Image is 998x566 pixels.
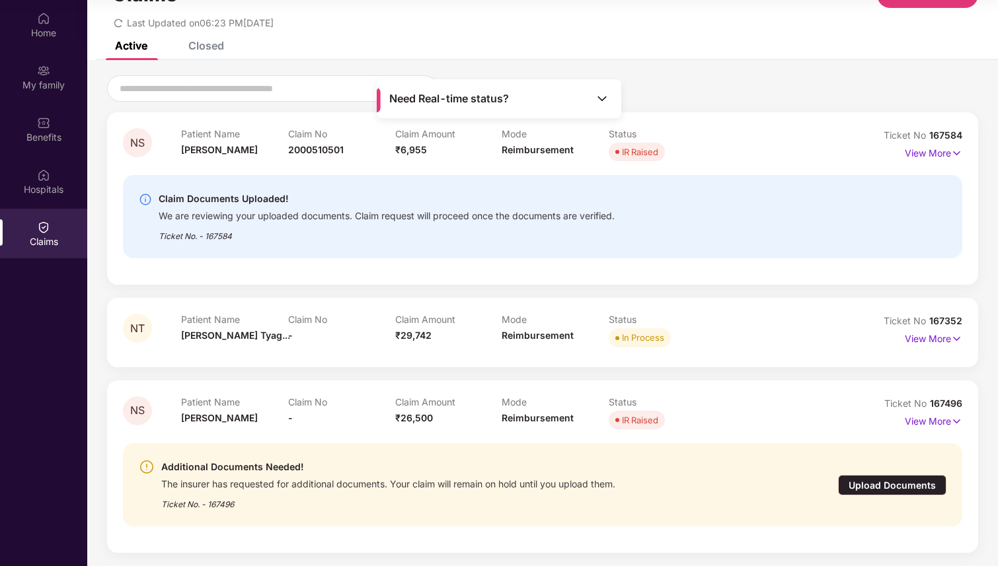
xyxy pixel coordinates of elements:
div: IR Raised [622,413,658,427]
img: svg+xml;base64,PHN2ZyB3aWR0aD0iMjAiIGhlaWdodD0iMjAiIHZpZXdCb3g9IjAgMCAyMCAyMCIgZmlsbD0ibm9uZSIgeG... [37,64,50,77]
img: svg+xml;base64,PHN2ZyBpZD0iQmVuZWZpdHMiIHhtbG5zPSJodHRwOi8vd3d3LnczLm9yZy8yMDAwL3N2ZyIgd2lkdGg9Ij... [37,116,50,129]
div: In Process [622,331,664,344]
span: [PERSON_NAME] [181,144,258,155]
p: Patient Name [181,396,288,407]
span: - [288,412,293,423]
p: Status [609,396,716,407]
p: View More [905,328,962,346]
p: Mode [502,396,609,407]
p: View More [905,411,962,429]
img: svg+xml;base64,PHN2ZyB4bWxucz0iaHR0cDovL3d3dy53My5vcmcvMjAwMC9zdmciIHdpZHRoPSIxNyIgaGVpZ2h0PSIxNy... [951,146,962,160]
span: 167496 [930,398,962,409]
span: Need Real-time status? [389,92,509,106]
p: Patient Name [181,314,288,325]
div: Ticket No. - 167496 [161,490,615,511]
span: ₹26,500 [395,412,433,423]
img: svg+xml;base64,PHN2ZyBpZD0iQ2xhaW0iIHhtbG5zPSJodHRwOi8vd3d3LnczLm9yZy8yMDAwL3N2ZyIgd2lkdGg9IjIwIi... [37,221,50,234]
p: Patient Name [181,128,288,139]
span: redo [114,17,123,28]
p: Claim Amount [395,314,502,325]
span: Ticket No [884,315,929,326]
div: The insurer has requested for additional documents. Your claim will remain on hold until you uplo... [161,475,615,490]
img: svg+xml;base64,PHN2ZyB4bWxucz0iaHR0cDovL3d3dy53My5vcmcvMjAwMC9zdmciIHdpZHRoPSIxNyIgaGVpZ2h0PSIxNy... [951,414,962,429]
span: 2000510501 [288,144,344,155]
span: [PERSON_NAME] Tyag... [181,330,290,341]
span: 167584 [929,129,962,141]
span: NS [130,405,145,416]
span: 167352 [929,315,962,326]
p: Claim No [288,314,395,325]
span: Ticket No [884,398,930,409]
img: svg+xml;base64,PHN2ZyBpZD0iSW5mby0yMHgyMCIgeG1sbnM9Imh0dHA6Ly93d3cudzMub3JnLzIwMDAvc3ZnIiB3aWR0aD... [139,193,152,206]
img: svg+xml;base64,PHN2ZyBpZD0iV2FybmluZ18tXzI0eDI0IiBkYXRhLW5hbWU9Ildhcm5pbmcgLSAyNHgyNCIgeG1sbnM9Im... [139,459,155,475]
p: Claim No [288,396,395,407]
p: Claim Amount [395,128,502,139]
p: Claim Amount [395,396,502,407]
span: ₹29,742 [395,330,432,341]
div: IR Raised [622,145,658,159]
span: Reimbursement [502,330,574,341]
span: Last Updated on 06:23 PM[DATE] [127,17,274,28]
span: Reimbursement [502,412,574,423]
p: Mode [502,314,609,325]
span: - [288,330,293,341]
p: Status [609,128,716,139]
div: Closed [188,39,224,52]
div: Ticket No. - 167584 [159,222,615,242]
span: Ticket No [884,129,929,141]
span: NS [130,137,145,149]
img: svg+xml;base64,PHN2ZyBpZD0iSG9zcGl0YWxzIiB4bWxucz0iaHR0cDovL3d3dy53My5vcmcvMjAwMC9zdmciIHdpZHRoPS... [37,168,50,182]
p: View More [905,143,962,160]
div: We are reviewing your uploaded documents. Claim request will proceed once the documents are verif... [159,207,615,222]
img: Toggle Icon [595,92,609,105]
div: Claim Documents Uploaded! [159,191,615,207]
p: Status [609,314,716,325]
span: Reimbursement [502,144,574,155]
div: Additional Documents Needed! [161,459,615,475]
img: svg+xml;base64,PHN2ZyB4bWxucz0iaHR0cDovL3d3dy53My5vcmcvMjAwMC9zdmciIHdpZHRoPSIxNyIgaGVpZ2h0PSIxNy... [951,332,962,346]
span: ₹6,955 [395,144,427,155]
span: [PERSON_NAME] [181,412,258,423]
div: Upload Documents [838,475,946,495]
div: Active [115,39,147,52]
p: Mode [502,128,609,139]
img: svg+xml;base64,PHN2ZyBpZD0iSG9tZSIgeG1sbnM9Imh0dHA6Ly93d3cudzMub3JnLzIwMDAvc3ZnIiB3aWR0aD0iMjAiIG... [37,12,50,25]
span: NT [130,323,145,334]
p: Claim No [288,128,395,139]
